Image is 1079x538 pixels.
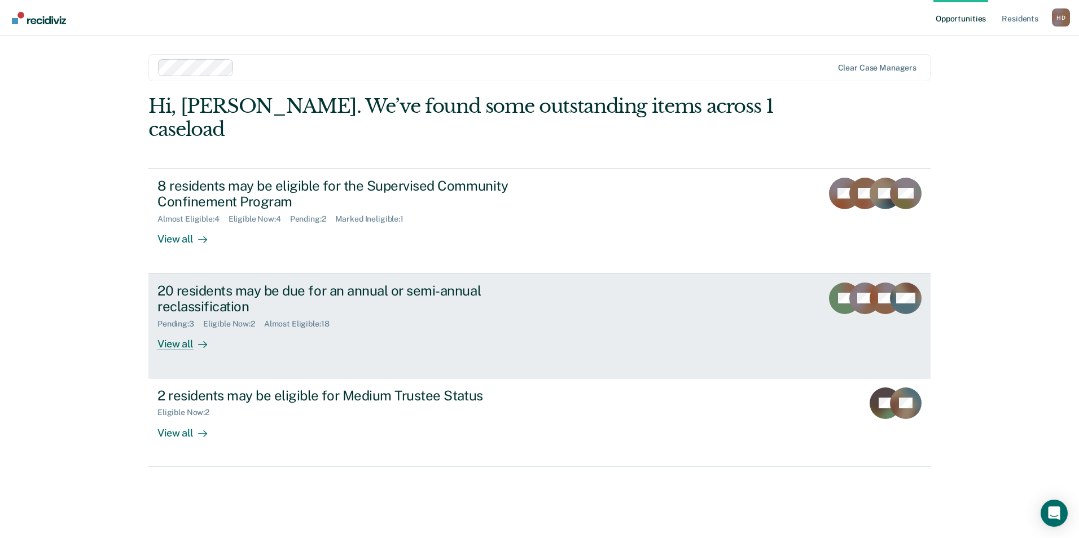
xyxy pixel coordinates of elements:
div: View all [157,224,221,246]
div: Eligible Now : 2 [203,319,264,329]
div: 2 residents may be eligible for Medium Trustee Status [157,387,554,404]
div: Marked Ineligible : 1 [335,214,413,224]
div: Pending : 3 [157,319,203,329]
div: Eligible Now : 4 [229,214,290,224]
div: 20 residents may be due for an annual or semi-annual reclassification [157,283,554,315]
button: Profile dropdown button [1052,8,1070,27]
div: Pending : 2 [290,214,335,224]
div: View all [157,417,221,439]
div: H D [1052,8,1070,27]
img: Recidiviz [12,12,66,24]
div: 8 residents may be eligible for the Supervised Community Confinement Program [157,178,554,210]
div: Hi, [PERSON_NAME]. We’ve found some outstanding items across 1 caseload [148,95,774,141]
a: 8 residents may be eligible for the Supervised Community Confinement ProgramAlmost Eligible:4Elig... [148,168,931,274]
div: View all [157,329,221,351]
div: Almost Eligible : 18 [264,319,339,329]
div: Open Intercom Messenger [1041,500,1068,527]
div: Almost Eligible : 4 [157,214,229,224]
div: Eligible Now : 2 [157,408,218,417]
a: 20 residents may be due for an annual or semi-annual reclassificationPending:3Eligible Now:2Almos... [148,274,931,378]
div: Clear case managers [838,63,916,73]
a: 2 residents may be eligible for Medium Trustee StatusEligible Now:2View all [148,378,931,467]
